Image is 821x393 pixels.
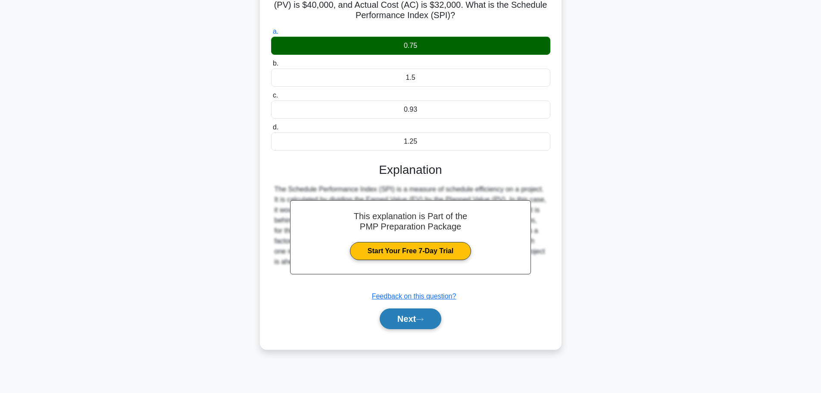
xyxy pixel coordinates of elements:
button: Next [380,308,441,329]
span: d. [273,123,278,131]
span: a. [273,28,278,35]
div: 1.5 [271,69,550,87]
h3: Explanation [276,163,545,177]
div: 1.25 [271,132,550,151]
a: Feedback on this question? [372,292,456,300]
span: c. [273,91,278,99]
div: 0.75 [271,37,550,55]
span: b. [273,60,278,67]
div: 0.93 [271,101,550,119]
div: The Schedule Performance Index (SPI) is a measure of schedule efficiency on a project. It is calc... [275,184,547,267]
a: Start Your Free 7-Day Trial [350,242,471,260]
